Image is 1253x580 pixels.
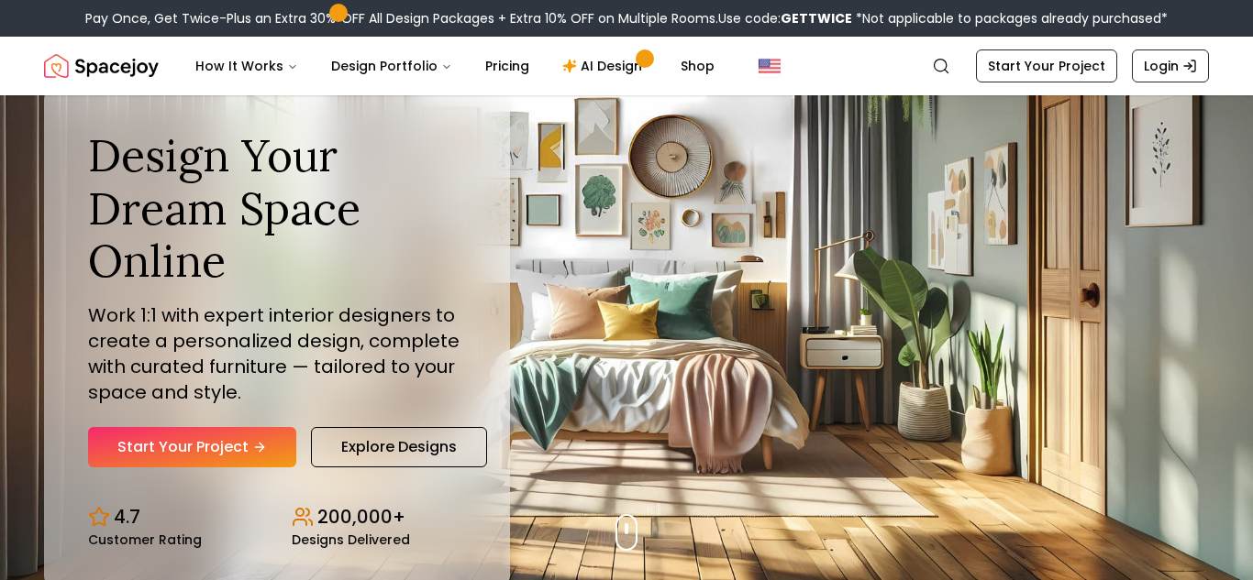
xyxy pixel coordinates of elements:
button: Design Portfolio [316,48,467,84]
button: How It Works [181,48,313,84]
small: Designs Delivered [292,533,410,546]
a: Spacejoy [44,48,159,84]
img: United States [759,55,781,77]
a: Shop [666,48,729,84]
div: Design stats [88,489,466,546]
b: GETTWICE [781,9,852,27]
a: Start Your Project [88,427,296,467]
div: Pay Once, Get Twice-Plus an Extra 30% OFF All Design Packages + Extra 10% OFF on Multiple Rooms. [85,9,1168,27]
small: Customer Rating [88,533,202,546]
img: Spacejoy Logo [44,48,159,84]
a: Pricing [471,48,544,84]
span: *Not applicable to packages already purchased* [852,9,1168,27]
p: Work 1:1 with expert interior designers to create a personalized design, complete with curated fu... [88,302,466,405]
a: Explore Designs [311,427,487,467]
nav: Global [44,37,1209,95]
span: Use code: [718,9,852,27]
h1: Design Your Dream Space Online [88,129,466,288]
a: Start Your Project [976,49,1117,82]
nav: Main [181,48,729,84]
p: 200,000+ [317,504,405,530]
a: AI Design [548,48,662,84]
a: Login [1132,49,1209,82]
p: 4.7 [114,504,140,530]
